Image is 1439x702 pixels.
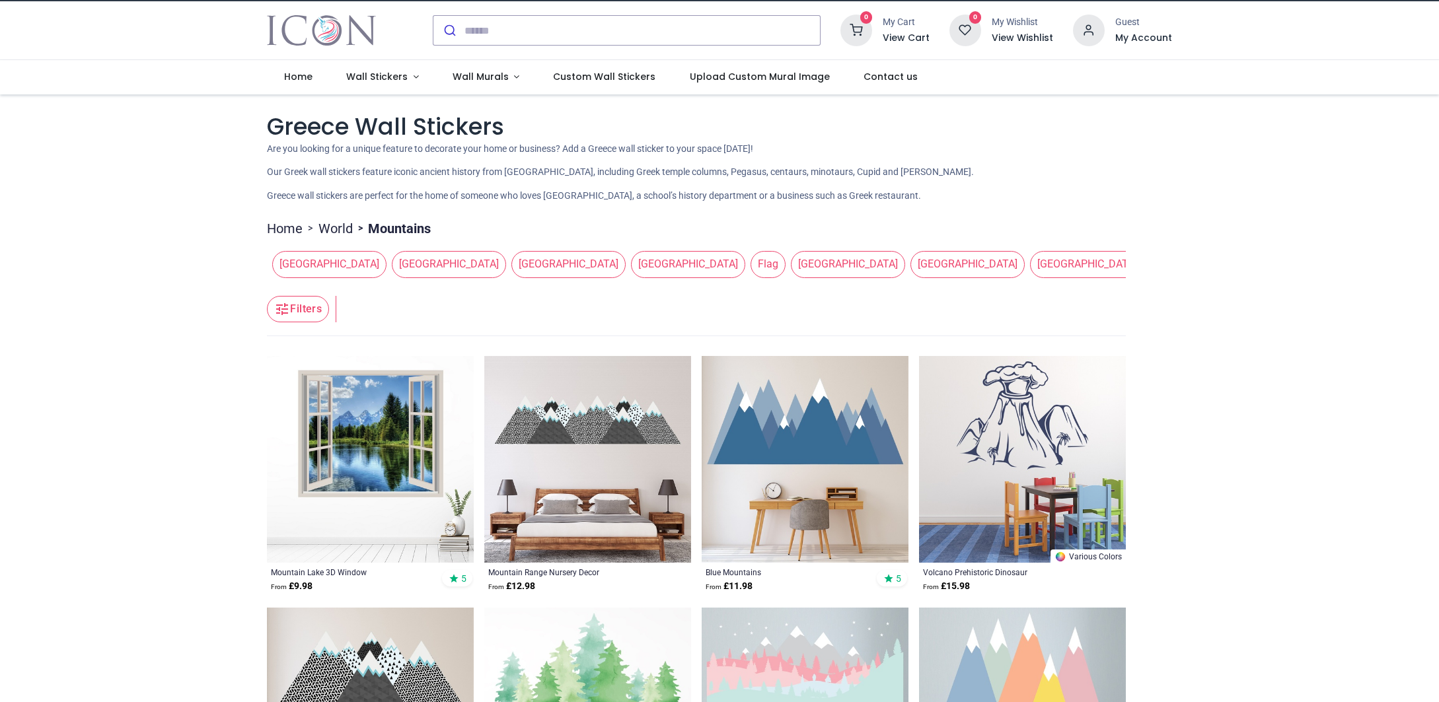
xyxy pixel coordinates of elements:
span: Upload Custom Mural Image [690,70,830,83]
img: Volcano Prehistoric Dinosaur Wall Sticker [919,356,1126,563]
button: [GEOGRAPHIC_DATA] [387,251,506,277]
span: 5 [896,573,901,584]
p: Greece wall stickers are perfect for the home of someone who loves [GEOGRAPHIC_DATA], a school’s ... [267,190,1172,203]
a: View Cart [883,32,930,45]
span: [GEOGRAPHIC_DATA] [791,251,905,277]
li: Mountains [353,219,431,238]
strong: £ 9.98 [271,580,313,593]
a: 0 [840,24,872,35]
strong: £ 11.98 [706,580,753,593]
div: My Wishlist [992,16,1053,29]
span: [GEOGRAPHIC_DATA] [1030,251,1144,277]
sup: 0 [969,11,982,24]
a: Mountain Lake 3D Window [271,567,430,577]
span: From [706,583,721,590]
button: [GEOGRAPHIC_DATA] [786,251,905,277]
a: Blue Mountains [706,567,865,577]
a: Wall Murals [435,60,536,94]
div: My Cart [883,16,930,29]
span: From [271,583,287,590]
h1: Greece Wall Stickers [267,110,1172,143]
button: [GEOGRAPHIC_DATA] [626,251,745,277]
button: Flag [745,251,786,277]
span: > [353,222,368,235]
span: [GEOGRAPHIC_DATA] [910,251,1025,277]
a: My Account [1115,32,1172,45]
span: Home [284,70,313,83]
strong: £ 15.98 [923,580,970,593]
button: Submit [433,16,464,45]
span: Wall Stickers [346,70,408,83]
a: View Wishlist [992,32,1053,45]
span: [GEOGRAPHIC_DATA] [272,251,387,277]
span: 5 [461,573,466,584]
a: Logo of Icon Wall Stickers [267,12,376,49]
img: Color Wheel [1054,551,1066,563]
span: > [303,222,318,235]
a: World [318,219,353,238]
span: Wall Murals [453,70,509,83]
img: Icon Wall Stickers [267,12,376,49]
img: Blue Mountains Wall Sticker [702,356,908,563]
p: Our Greek wall stickers feature iconic ancient history from [GEOGRAPHIC_DATA], including Greek te... [267,166,1172,179]
button: [GEOGRAPHIC_DATA] [506,251,626,277]
p: Are you looking for a unique feature to decorate your home or business? Add a Greece wall sticker... [267,143,1172,156]
strong: £ 12.98 [488,580,535,593]
span: Flag [751,251,786,277]
span: Custom Wall Stickers [553,70,655,83]
span: From [923,583,939,590]
span: [GEOGRAPHIC_DATA] [511,251,626,277]
a: Volcano Prehistoric Dinosaur [923,567,1082,577]
button: Filters [267,296,329,322]
span: [GEOGRAPHIC_DATA] [631,251,745,277]
button: [GEOGRAPHIC_DATA] [905,251,1025,277]
a: Mountain Range Nursery Decor [488,567,647,577]
img: Mountain Lake 3D Window Wall Sticker - Mod4 [267,356,474,563]
a: Home [267,219,303,238]
button: [GEOGRAPHIC_DATA] [267,251,387,277]
a: Various Colors [1051,549,1126,563]
button: [GEOGRAPHIC_DATA] [1025,251,1144,277]
a: 0 [949,24,981,35]
div: Guest [1115,16,1172,29]
span: From [488,583,504,590]
img: Mountain Range Nursery Decor Wall Sticker [484,356,691,563]
span: Contact us [864,70,918,83]
span: [GEOGRAPHIC_DATA] [392,251,506,277]
a: Wall Stickers [329,60,435,94]
sup: 0 [860,11,873,24]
